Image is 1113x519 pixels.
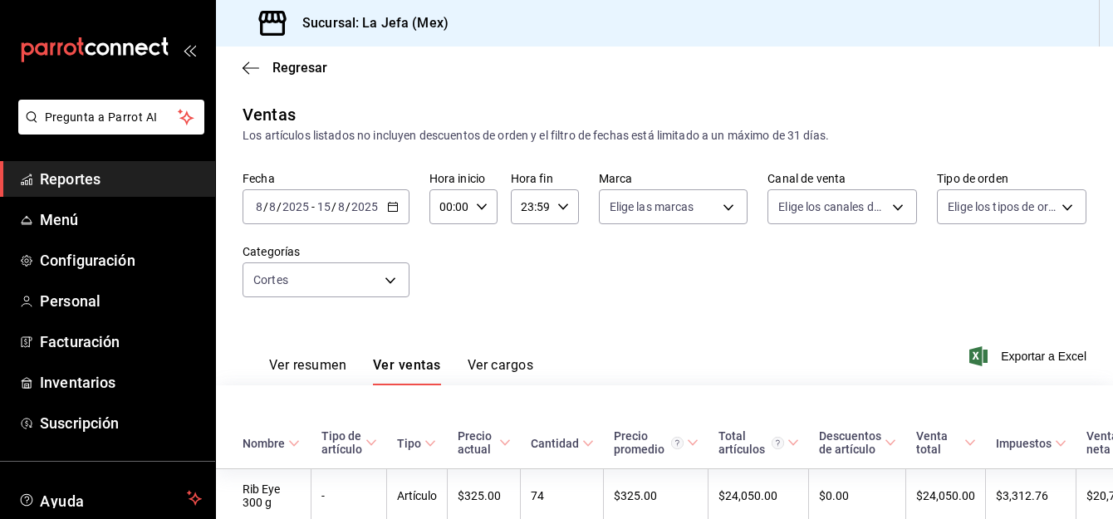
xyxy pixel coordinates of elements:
[243,102,296,127] div: Ventas
[40,330,202,353] span: Facturación
[996,437,1052,450] div: Impuestos
[277,200,282,213] span: /
[40,168,202,190] span: Reportes
[40,249,202,272] span: Configuración
[610,198,694,215] span: Elige las marcas
[458,429,511,456] span: Precio actual
[351,200,379,213] input: ----
[996,437,1066,450] span: Impuestos
[346,200,351,213] span: /
[937,173,1086,184] label: Tipo de orden
[289,13,449,33] h3: Sucursal: La Jefa (Mex)
[269,357,346,385] button: Ver resumen
[18,100,204,135] button: Pregunta a Parrot AI
[268,200,277,213] input: --
[819,429,896,456] span: Descuentos de artículo
[243,437,300,450] span: Nombre
[243,127,1086,144] div: Los artículos listados no incluyen descuentos de orden y el filtro de fechas está limitado a un m...
[311,200,315,213] span: -
[718,429,784,456] div: Total artículos
[12,120,204,138] a: Pregunta a Parrot AI
[916,429,976,456] span: Venta total
[948,198,1056,215] span: Elige los tipos de orden
[778,198,886,215] span: Elige los canales de venta
[40,488,180,508] span: Ayuda
[819,429,881,456] div: Descuentos de artículo
[269,357,533,385] div: navigation tabs
[373,357,441,385] button: Ver ventas
[458,429,496,456] div: Precio actual
[272,60,327,76] span: Regresar
[973,346,1086,366] button: Exportar a Excel
[772,437,784,449] svg: El total artículos considera cambios de precios en los artículos así como costos adicionales por ...
[183,43,196,56] button: open_drawer_menu
[45,109,179,126] span: Pregunta a Parrot AI
[243,173,409,184] label: Fecha
[316,200,331,213] input: --
[671,437,684,449] svg: Precio promedio = Total artículos / cantidad
[397,437,421,450] div: Tipo
[718,429,799,456] span: Total artículos
[255,200,263,213] input: --
[321,429,377,456] span: Tipo de artículo
[321,429,362,456] div: Tipo de artículo
[767,173,917,184] label: Canal de venta
[468,357,534,385] button: Ver cargos
[614,429,699,456] span: Precio promedio
[40,290,202,312] span: Personal
[40,412,202,434] span: Suscripción
[531,437,579,450] div: Cantidad
[429,173,498,184] label: Hora inicio
[614,429,684,456] div: Precio promedio
[531,437,594,450] span: Cantidad
[511,173,579,184] label: Hora fin
[243,437,285,450] div: Nombre
[916,429,961,456] div: Venta total
[40,208,202,231] span: Menú
[331,200,336,213] span: /
[40,371,202,394] span: Inventarios
[263,200,268,213] span: /
[337,200,346,213] input: --
[599,173,748,184] label: Marca
[243,60,327,76] button: Regresar
[253,272,288,288] span: Cortes
[397,437,436,450] span: Tipo
[282,200,310,213] input: ----
[243,246,409,257] label: Categorías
